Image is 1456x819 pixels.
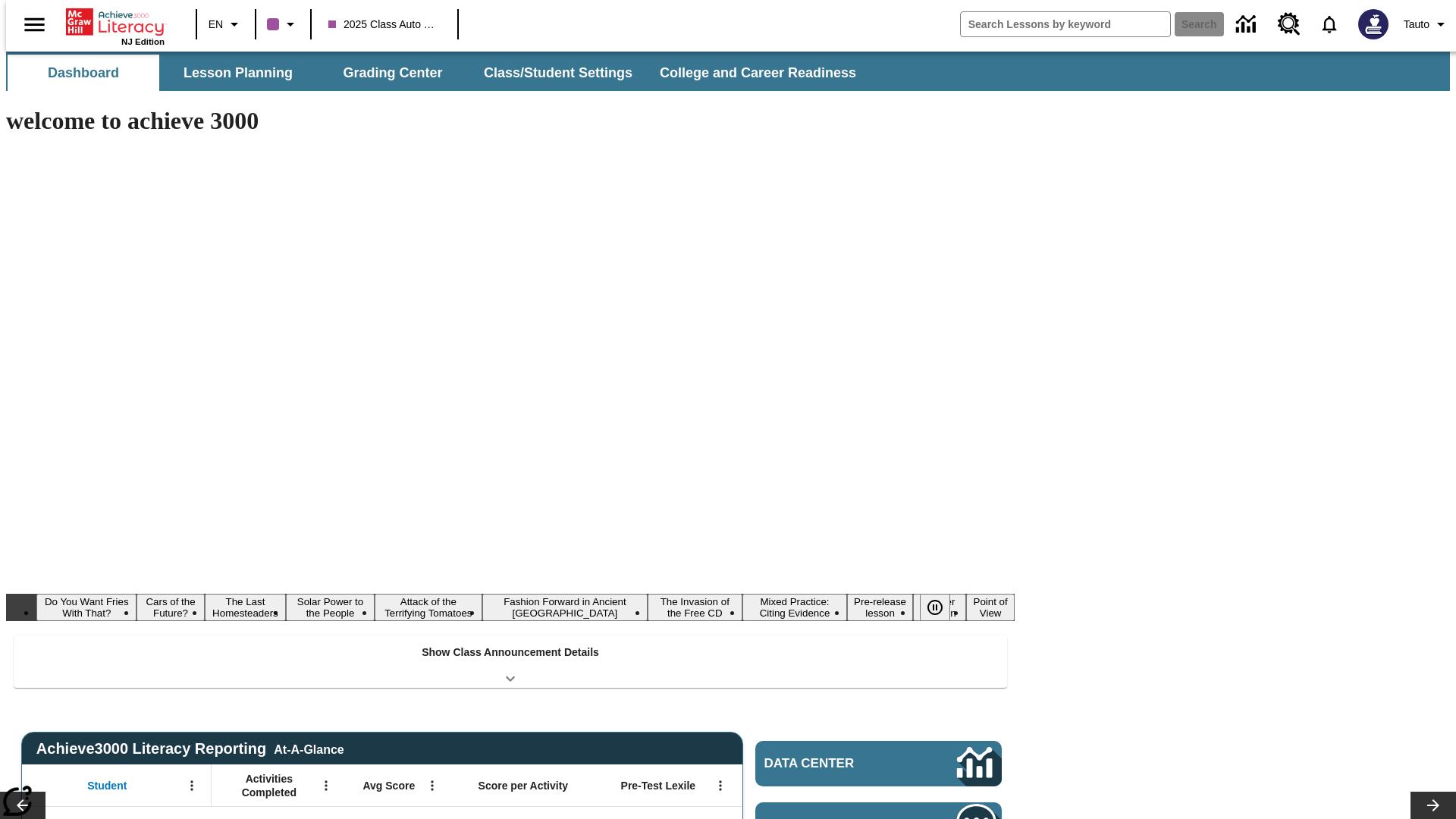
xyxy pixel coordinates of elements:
a: Home [66,7,165,37]
p: Show Class Announcement Details [422,645,599,661]
button: Open Menu [421,774,444,797]
input: search field [961,12,1170,36]
span: NJ Edition [121,37,165,46]
span: EN [209,17,223,33]
div: At-A-Glance [274,740,344,757]
div: SubNavbar [6,55,870,91]
span: Data Center [764,756,906,771]
span: Pre-Test Lexile [621,779,696,792]
a: Resource Center, Will open in new tab [1269,4,1310,45]
span: Tauto [1404,17,1429,33]
button: Slide 4 Solar Power to the People [286,594,374,621]
button: Lesson Planning [162,55,314,91]
button: Language: EN, Select a language [202,11,250,38]
button: Slide 11 Point of View [966,594,1015,621]
button: Open Menu [709,774,732,797]
button: Pause [920,594,950,621]
div: Show Class Announcement Details [14,635,1007,688]
a: Notifications [1310,5,1349,44]
img: Avatar [1358,9,1389,39]
button: Dashboard [8,55,159,91]
span: Score per Activity [479,779,569,792]
a: Data Center [755,741,1002,786]
div: Pause [920,594,965,621]
span: 2025 Class Auto Grade 13 [328,17,441,33]
button: Open Menu [180,774,203,797]
button: Slide 5 Attack of the Terrifying Tomatoes [375,594,482,621]
button: Select a new avatar [1349,5,1398,44]
div: SubNavbar [6,52,1450,91]
span: Achieve3000 Literacy Reporting [36,740,344,758]
button: Slide 9 Pre-release lesson [847,594,913,621]
button: Grading Center [317,55,469,91]
span: Student [87,779,127,792]
button: Slide 6 Fashion Forward in Ancient Rome [482,594,648,621]
a: Data Center [1227,4,1269,45]
button: Slide 10 Career Lesson [913,594,966,621]
div: Home [66,5,165,46]
span: Avg Score [362,779,415,792]
h1: welcome to achieve 3000 [6,107,1015,135]
button: College and Career Readiness [648,55,868,91]
button: Open Menu [315,774,337,797]
button: Slide 1 Do You Want Fries With That? [36,594,136,621]
button: Profile/Settings [1398,11,1456,38]
button: Slide 2 Cars of the Future? [136,594,204,621]
button: Lesson carousel, Next [1410,792,1456,819]
span: Activities Completed [219,772,319,799]
button: Open side menu [12,2,57,47]
button: Class color is purple. Change class color [261,11,306,38]
button: Slide 7 The Invasion of the Free CD [648,594,742,621]
button: Slide 3 The Last Homesteaders [205,594,287,621]
button: Slide 8 Mixed Practice: Citing Evidence [742,594,848,621]
button: Class/Student Settings [472,55,645,91]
